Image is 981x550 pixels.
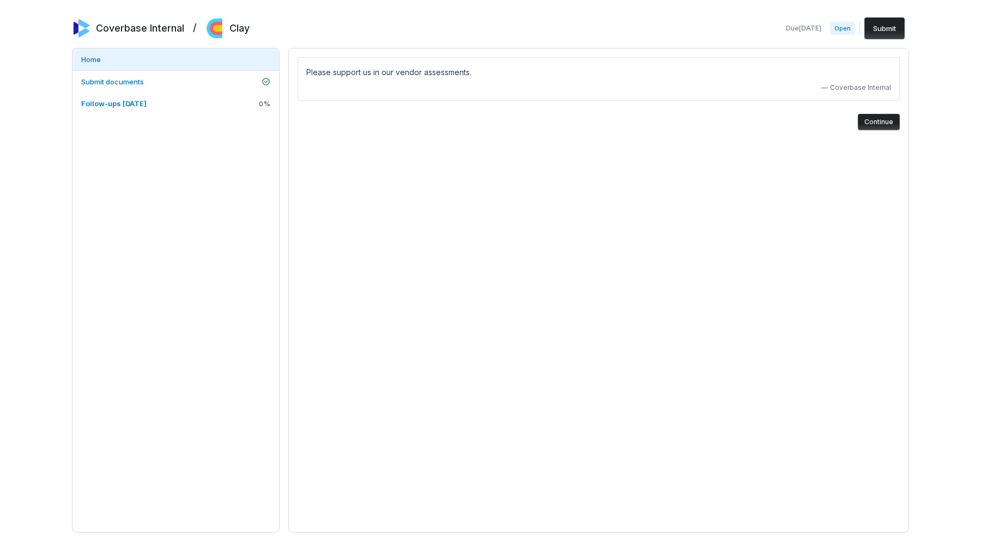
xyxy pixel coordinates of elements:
[830,22,855,35] span: Open
[830,83,891,92] span: Coverbase Internal
[72,48,279,70] a: Home
[72,71,279,93] a: Submit documents
[786,24,821,33] span: Due [DATE]
[81,77,144,86] span: Submit documents
[821,83,828,92] span: —
[259,99,270,108] span: 0 %
[306,66,891,79] p: Please support us in our vendor assessments.
[193,19,197,35] h2: /
[72,93,279,114] a: Follow-ups [DATE]0%
[81,99,147,108] span: Follow-ups [DATE]
[96,21,184,35] h2: Coverbase Internal
[864,17,905,39] button: Submit
[858,114,900,130] button: Continue
[229,21,250,35] h2: Clay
